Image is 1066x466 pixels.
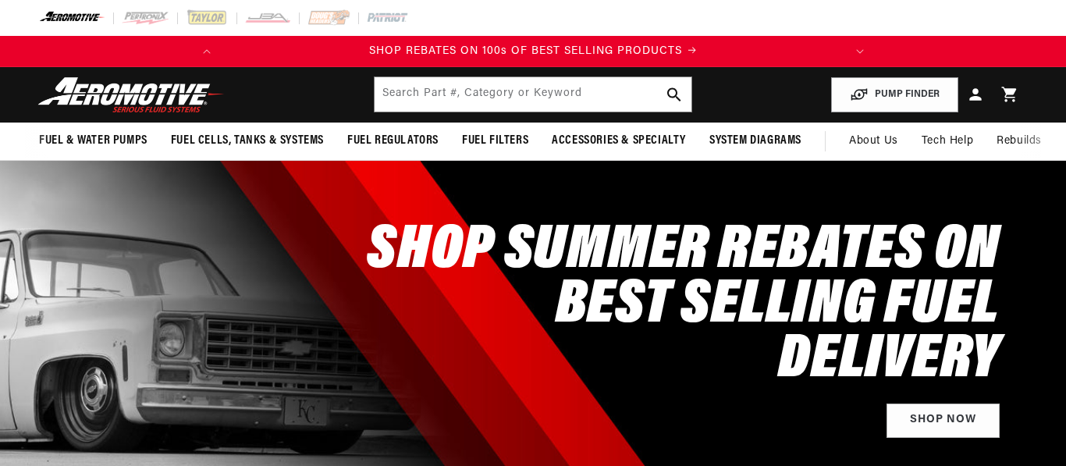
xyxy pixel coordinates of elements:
summary: Fuel Filters [450,123,540,159]
span: System Diagrams [709,133,801,149]
span: Fuel Cells, Tanks & Systems [171,133,324,149]
summary: Fuel Regulators [336,123,450,159]
span: Accessories & Specialty [552,133,686,149]
span: About Us [849,135,898,147]
button: PUMP FINDER [831,77,958,112]
span: Fuel & Water Pumps [39,133,147,149]
summary: Fuel Cells, Tanks & Systems [159,123,336,159]
button: search button [657,77,691,112]
span: SHOP REBATES ON 100s OF BEST SELLING PRODUCTS [369,45,682,57]
h2: SHOP SUMMER REBATES ON BEST SELLING FUEL DELIVERY [332,224,1000,388]
a: Shop Now [887,404,1000,439]
button: Translation missing: en.sections.announcements.previous_announcement [191,36,222,67]
summary: Fuel & Water Pumps [27,123,159,159]
div: 1 of 2 [222,43,844,60]
img: Aeromotive [34,76,229,113]
div: Announcement [222,43,844,60]
a: About Us [837,123,910,160]
summary: Rebuilds [985,123,1054,160]
summary: Accessories & Specialty [540,123,698,159]
button: Translation missing: en.sections.announcements.next_announcement [844,36,876,67]
span: Tech Help [922,133,973,150]
span: Fuel Filters [462,133,528,149]
span: Fuel Regulators [347,133,439,149]
input: Search by Part Number, Category or Keyword [375,77,692,112]
summary: Tech Help [910,123,985,160]
summary: System Diagrams [698,123,813,159]
a: SHOP REBATES ON 100s OF BEST SELLING PRODUCTS [222,43,844,60]
span: Rebuilds [997,133,1042,150]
